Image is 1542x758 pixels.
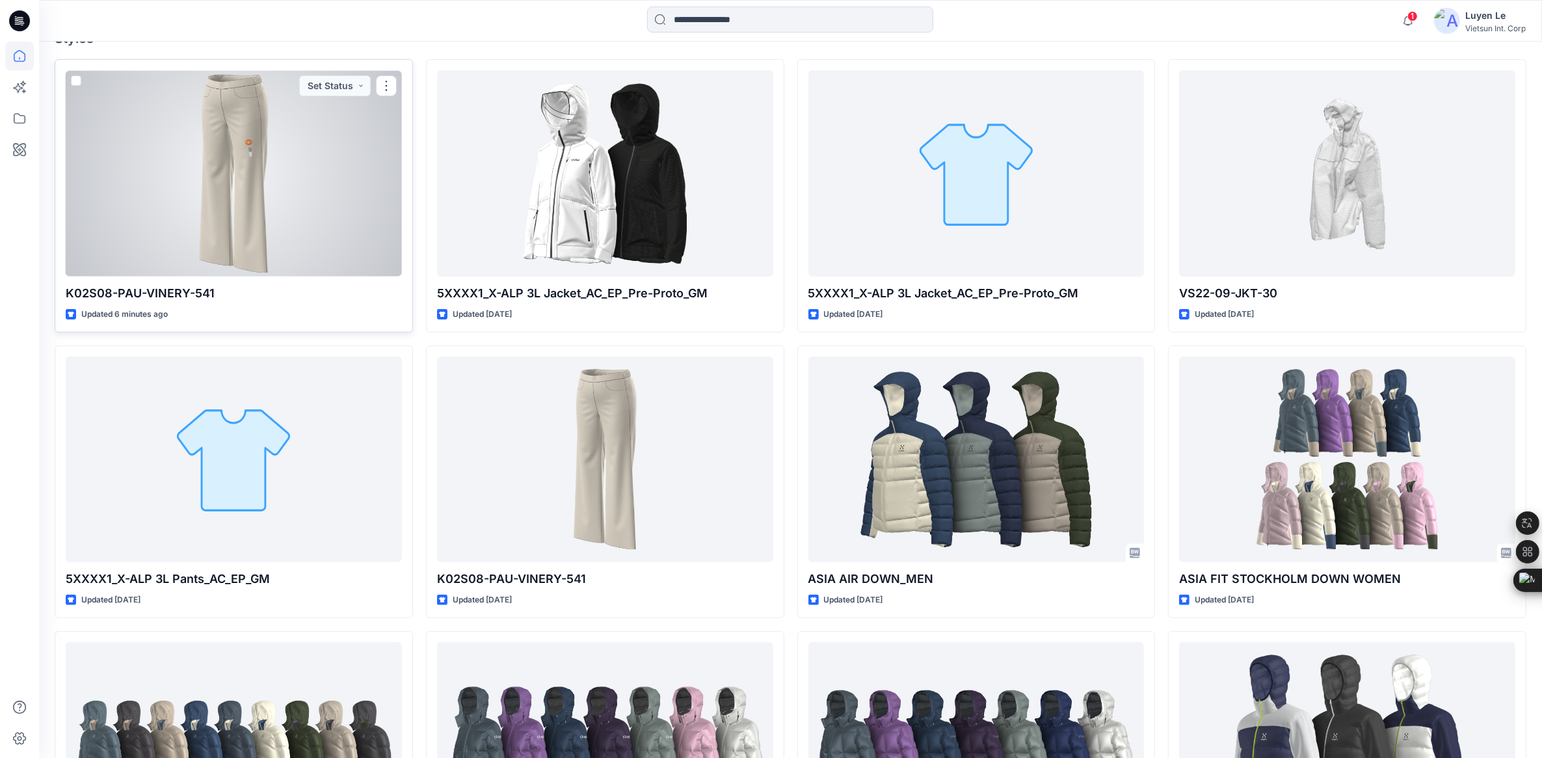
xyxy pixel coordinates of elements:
[81,308,168,321] p: Updated 6 minutes ago
[437,70,773,277] a: 5XXXX1_X-ALP 3L Jacket_AC_EP_Pre-Proto_GM
[1179,357,1515,563] a: ASIA FIT STOCKHOLM DOWN WOMEN
[437,357,773,563] a: K02S08-PAU-VINERY-541
[824,308,883,321] p: Updated [DATE]
[808,570,1145,588] p: ASIA AIR DOWN_MEN
[808,284,1145,303] p: 5XXXX1_X-ALP 3L Jacket_AC_EP_Pre-Proto_GM
[1407,11,1418,21] span: 1
[66,70,402,277] a: K02S08-PAU-VINERY-541
[66,357,402,563] a: 5XXXX1_X-ALP 3L Pants_AC_EP_GM
[1179,570,1515,588] p: ASIA FIT STOCKHOLM DOWN WOMEN
[453,308,512,321] p: Updated [DATE]
[66,570,402,588] p: 5XXXX1_X-ALP 3L Pants_AC_EP_GM
[453,593,512,607] p: Updated [DATE]
[437,284,773,303] p: 5XXXX1_X-ALP 3L Jacket_AC_EP_Pre-Proto_GM
[1179,70,1515,277] a: VS22-09-JKT-30
[437,570,773,588] p: K02S08-PAU-VINERY-541
[1195,308,1254,321] p: Updated [DATE]
[81,593,140,607] p: Updated [DATE]
[808,70,1145,277] a: 5XXXX1_X-ALP 3L Jacket_AC_EP_Pre-Proto_GM
[808,357,1145,563] a: ASIA AIR DOWN_MEN
[1195,593,1254,607] p: Updated [DATE]
[1465,8,1526,23] div: Luyen Le
[1465,23,1526,33] div: Vietsun Int. Corp
[1179,284,1515,303] p: VS22-09-JKT-30
[824,593,883,607] p: Updated [DATE]
[66,284,402,303] p: K02S08-PAU-VINERY-541
[1434,8,1460,34] img: avatar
